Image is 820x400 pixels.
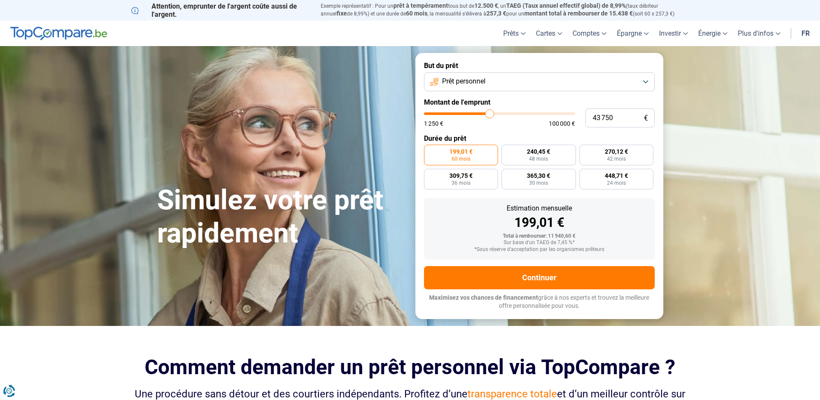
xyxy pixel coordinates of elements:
[474,2,498,9] span: 12.500 €
[567,21,612,46] a: Comptes
[452,156,470,161] span: 60 mois
[431,240,648,246] div: Sur base d'un TAEG de 7,45 %*
[605,173,628,179] span: 448,71 €
[529,180,548,186] span: 30 mois
[527,149,550,155] span: 240,45 €
[431,247,648,253] div: *Sous réserve d'acceptation par les organismes prêteurs
[612,21,654,46] a: Épargne
[796,21,815,46] a: fr
[424,294,655,310] p: grâce à nos experts et trouvez la meilleure offre personnalisée pour vous.
[431,205,648,212] div: Estimation mensuelle
[449,173,473,179] span: 309,75 €
[449,149,473,155] span: 199,01 €
[654,21,693,46] a: Investir
[337,10,347,17] span: fixe
[607,180,626,186] span: 24 mois
[733,21,786,46] a: Plus d'infos
[524,10,633,17] span: montant total à rembourser de 15.438 €
[321,2,689,18] p: Exemple représentatif : Pour un tous but de , un (taux débiteur annuel de 8,99%) et une durée de ...
[406,10,427,17] span: 60 mois
[424,121,443,127] span: 1 250 €
[693,21,733,46] a: Énergie
[506,2,626,9] span: TAEG (Taux annuel effectif global) de 8,99%
[442,77,486,86] span: Prêt personnel
[498,21,531,46] a: Prêts
[607,156,626,161] span: 42 mois
[424,98,655,106] label: Montant de l'emprunt
[424,134,655,143] label: Durée du prêt
[431,233,648,239] div: Total à rembourser: 11 940,60 €
[424,72,655,91] button: Prêt personnel
[157,184,405,250] h1: Simulez votre prêt rapidement
[531,21,567,46] a: Cartes
[431,216,648,229] div: 199,01 €
[486,10,506,17] span: 257,3 €
[393,2,448,9] span: prêt à tempérament
[605,149,628,155] span: 270,12 €
[529,156,548,161] span: 48 mois
[131,2,310,19] p: Attention, emprunter de l'argent coûte aussi de l'argent.
[644,115,648,122] span: €
[467,388,557,400] span: transparence totale
[549,121,575,127] span: 100 000 €
[10,27,107,40] img: TopCompare
[429,294,538,301] span: Maximisez vos chances de financement
[527,173,550,179] span: 365,30 €
[131,355,689,379] h2: Comment demander un prêt personnel via TopCompare ?
[424,62,655,70] label: But du prêt
[452,180,470,186] span: 36 mois
[424,266,655,289] button: Continuer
